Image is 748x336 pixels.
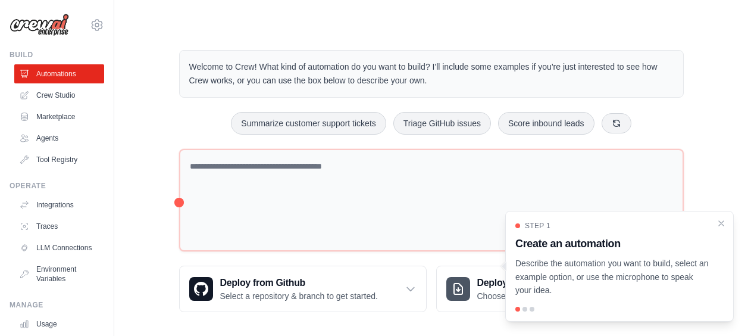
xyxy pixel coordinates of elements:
[716,219,726,228] button: Close walkthrough
[10,50,104,60] div: Build
[477,290,578,302] p: Choose a zip file to upload.
[231,112,386,135] button: Summarize customer support tickets
[525,221,550,231] span: Step 1
[14,238,104,257] a: LLM Connections
[477,276,578,290] h3: Deploy from zip file
[189,60,674,88] p: Welcome to Crew! What kind of automation do you want to build? I'll include some examples if you'...
[10,181,104,191] div: Operate
[10,14,69,36] img: Logo
[220,290,378,302] p: Select a repository & branch to get started.
[515,257,709,297] p: Describe the automation you want to build, select an example option, or use the microphone to spe...
[393,112,491,135] button: Triage GitHub issues
[220,276,378,290] h3: Deploy from Github
[14,217,104,236] a: Traces
[14,107,104,126] a: Marketplace
[14,129,104,148] a: Agents
[10,300,104,310] div: Manage
[14,150,104,169] a: Tool Registry
[14,195,104,214] a: Integrations
[14,260,104,288] a: Environment Variables
[498,112,594,135] button: Score inbound leads
[14,86,104,105] a: Crew Studio
[14,315,104,334] a: Usage
[515,235,709,252] h3: Create an automation
[14,64,104,83] a: Automations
